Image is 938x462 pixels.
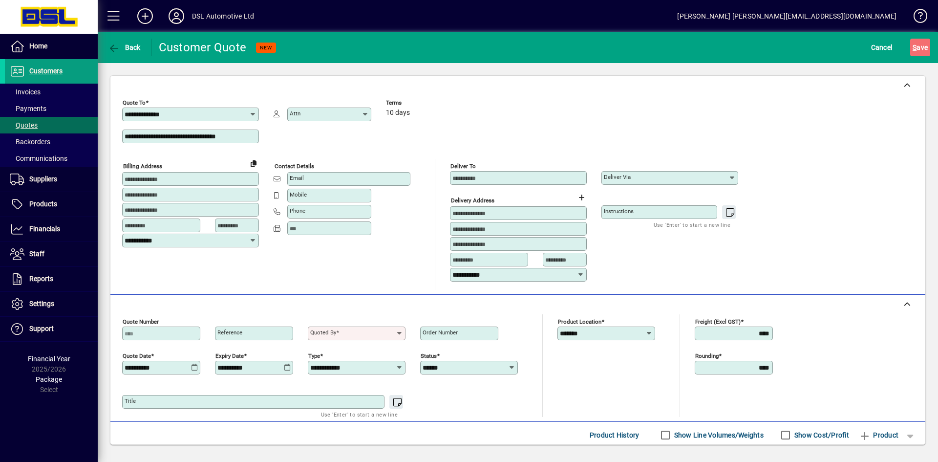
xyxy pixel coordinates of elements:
span: Back [108,44,141,51]
span: 10 days [386,109,410,117]
a: Support [5,317,98,341]
button: Copy to Delivery address [246,155,261,171]
span: Home [29,42,47,50]
mat-label: Type [308,352,320,359]
a: Backorders [5,133,98,150]
label: Show Line Volumes/Weights [672,430,764,440]
button: Profile [161,7,192,25]
mat-hint: Use 'Enter' to start a new line [321,409,398,420]
mat-label: Deliver To [450,163,476,170]
span: ave [913,40,928,55]
mat-label: Expiry date [215,352,244,359]
span: Communications [10,154,67,162]
mat-label: Quoted by [310,329,336,336]
a: Settings [5,292,98,316]
label: Show Cost/Profit [792,430,849,440]
a: Invoices [5,84,98,100]
mat-label: Title [125,397,136,404]
span: Product History [590,427,640,443]
mat-hint: Use 'Enter' to start a new line [654,219,730,230]
span: Reports [29,275,53,283]
app-page-header-button: Back [98,39,151,56]
a: Knowledge Base [906,2,926,34]
span: Customers [29,67,63,75]
button: Product History [586,426,643,444]
span: Support [29,325,54,332]
mat-label: Phone [290,207,305,214]
span: Cancel [871,40,893,55]
span: Terms [386,100,445,106]
span: Products [29,200,57,208]
mat-label: Quote date [123,352,151,359]
span: Package [36,375,62,383]
button: Back [106,39,143,56]
div: DSL Automotive Ltd [192,8,254,24]
span: Quotes [10,121,38,129]
mat-label: Deliver via [604,174,631,180]
mat-label: Quote number [123,318,159,325]
span: NEW [260,44,272,51]
button: Cancel [869,39,895,56]
span: S [913,44,917,51]
a: Suppliers [5,167,98,192]
mat-label: Freight (excl GST) [695,318,741,325]
mat-label: Reference [217,329,242,336]
button: Choose address [574,190,589,205]
mat-label: Quote To [123,99,146,106]
span: Payments [10,105,46,112]
mat-label: Mobile [290,191,307,198]
a: Reports [5,267,98,291]
a: Quotes [5,117,98,133]
a: Home [5,34,98,59]
button: Product [854,426,903,444]
span: Settings [29,300,54,308]
span: Financial Year [28,355,70,363]
mat-label: Status [421,352,437,359]
mat-label: Email [290,175,304,181]
a: Staff [5,242,98,266]
span: Backorders [10,138,50,146]
div: [PERSON_NAME] [PERSON_NAME][EMAIL_ADDRESS][DOMAIN_NAME] [677,8,896,24]
span: Suppliers [29,175,57,183]
span: Staff [29,250,44,258]
a: Payments [5,100,98,117]
mat-label: Attn [290,110,300,117]
span: Invoices [10,88,41,96]
span: Financials [29,225,60,233]
mat-label: Instructions [604,208,634,215]
span: Product [859,427,898,443]
button: Add [129,7,161,25]
button: Save [910,39,930,56]
a: Financials [5,217,98,242]
div: Customer Quote [159,40,247,55]
mat-label: Product location [558,318,601,325]
mat-label: Rounding [695,352,719,359]
a: Communications [5,150,98,167]
mat-label: Order number [423,329,458,336]
a: Products [5,192,98,217]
